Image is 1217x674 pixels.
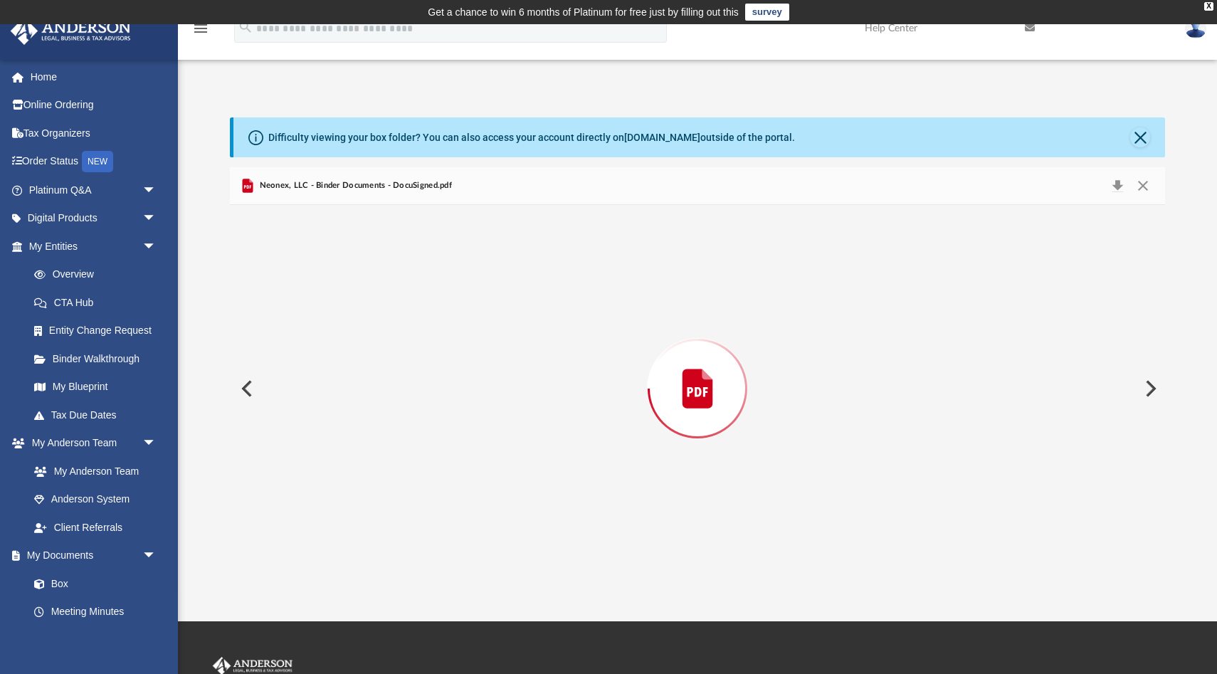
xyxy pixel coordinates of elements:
a: Tax Organizers [10,119,178,147]
a: Digital Productsarrow_drop_down [10,204,178,233]
span: Neonex, LLC - Binder Documents - DocuSigned.pdf [256,179,452,192]
a: Client Referrals [20,513,171,542]
a: My Anderson Teamarrow_drop_down [10,429,171,458]
i: search [238,19,253,35]
a: Overview [20,260,178,289]
div: NEW [82,151,113,172]
img: Anderson Advisors Platinum Portal [6,17,135,45]
div: close [1204,2,1213,11]
div: Get a chance to win 6 months of Platinum for free just by filling out this [428,4,739,21]
a: Platinum Q&Aarrow_drop_down [10,176,178,204]
a: Online Ordering [10,91,178,120]
img: User Pic [1185,18,1206,38]
i: menu [192,20,209,37]
a: CTA Hub [20,288,178,317]
span: arrow_drop_down [142,429,171,458]
a: My Anderson Team [20,457,164,485]
a: Order StatusNEW [10,147,178,177]
span: arrow_drop_down [142,232,171,261]
button: Next File [1134,369,1165,409]
a: Meeting Minutes [20,598,171,626]
a: Box [20,569,164,598]
button: Previous File [230,369,261,409]
button: Close [1130,176,1156,196]
a: Binder Walkthrough [20,344,178,373]
div: Difficulty viewing your box folder? You can also access your account directly on outside of the p... [268,130,795,145]
a: Anderson System [20,485,171,514]
a: survey [745,4,789,21]
a: Home [10,63,178,91]
a: menu [192,27,209,37]
span: arrow_drop_down [142,176,171,205]
span: arrow_drop_down [142,204,171,233]
a: My Blueprint [20,373,171,401]
a: Forms Library [20,626,164,654]
div: Preview [230,167,1165,572]
a: My Entitiesarrow_drop_down [10,232,178,260]
button: Close [1130,127,1150,147]
a: Tax Due Dates [20,401,178,429]
span: arrow_drop_down [142,542,171,571]
a: My Documentsarrow_drop_down [10,542,171,570]
a: [DOMAIN_NAME] [624,132,700,143]
a: Entity Change Request [20,317,178,345]
button: Download [1105,176,1130,196]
